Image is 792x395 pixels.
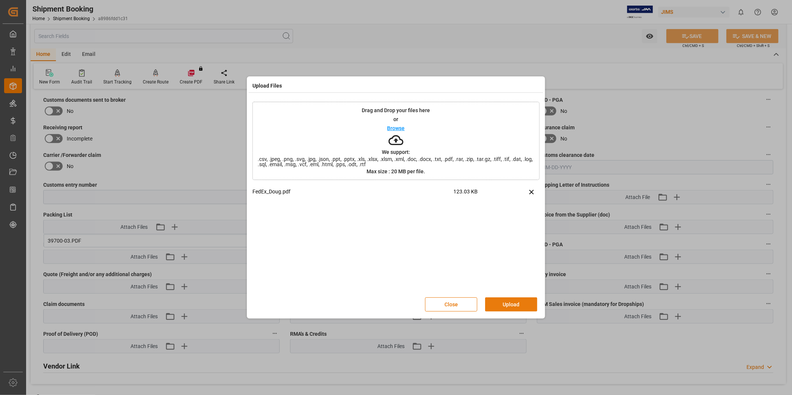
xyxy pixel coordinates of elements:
[394,117,399,122] p: or
[453,188,504,201] span: 123.03 KB
[362,108,430,113] p: Drag and Drop your files here
[253,157,539,167] span: .csv, .jpeg, .png, .svg, .jpg, .json, .ppt, .pptx, .xls, .xlsx, .xlsm, .xml, .doc, .docx, .txt, ....
[252,102,540,180] div: Drag and Drop your files hereorBrowseWe support:.csv, .jpeg, .png, .svg, .jpg, .json, .ppt, .pptx...
[425,297,477,312] button: Close
[252,188,453,196] p: FedEx_Doug.pdf
[252,82,282,90] h4: Upload Files
[485,297,537,312] button: Upload
[382,149,410,155] p: We support:
[367,169,425,174] p: Max size : 20 MB per file.
[387,126,405,131] p: Browse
